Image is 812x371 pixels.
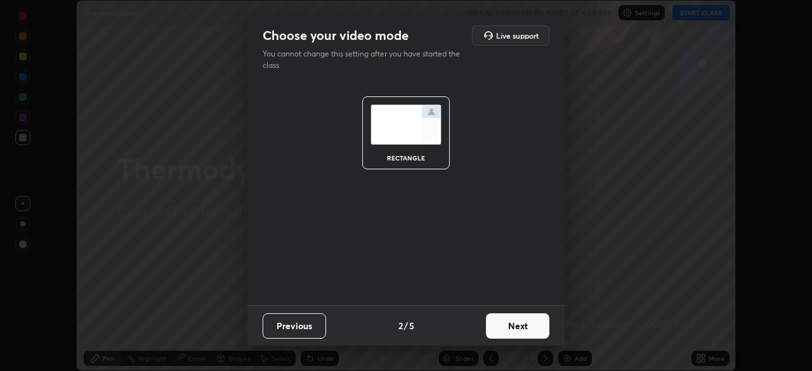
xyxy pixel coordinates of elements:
[486,313,549,339] button: Next
[263,48,468,71] p: You cannot change this setting after you have started the class
[263,313,326,339] button: Previous
[409,319,414,332] h4: 5
[404,319,408,332] h4: /
[370,105,442,145] img: normalScreenIcon.ae25ed63.svg
[398,319,403,332] h4: 2
[263,27,409,44] h2: Choose your video mode
[381,155,431,161] div: rectangle
[496,32,539,39] h5: Live support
